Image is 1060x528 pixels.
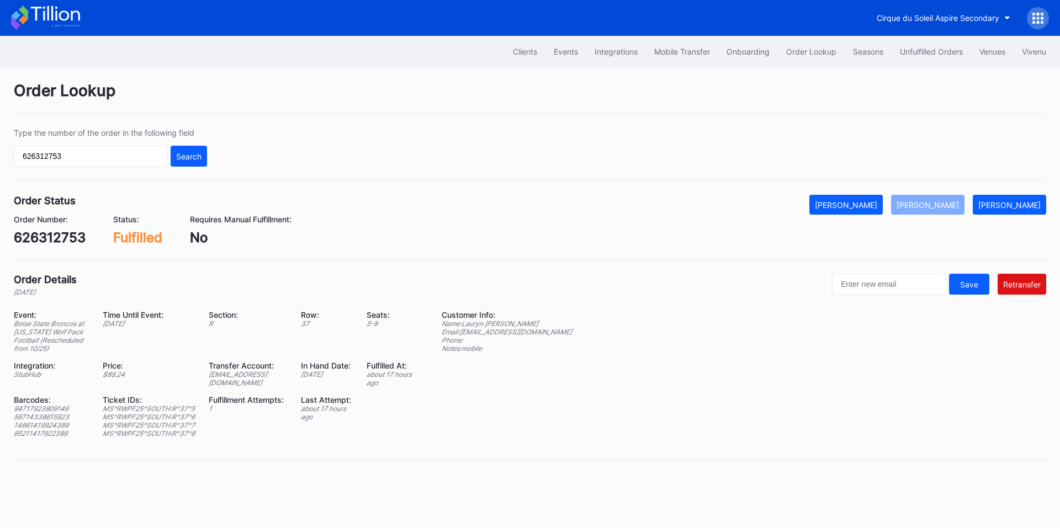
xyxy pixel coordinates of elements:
button: [PERSON_NAME] [973,195,1046,215]
div: 1 [209,404,287,413]
div: Integration: [14,361,89,370]
button: Mobile Transfer [646,41,718,62]
div: Fulfillment Attempts: [209,395,287,404]
div: MS^RWPF25^SOUTH:R^37^6 [103,413,195,421]
div: Type the number of the order in the following field [14,128,207,137]
div: R [209,319,287,328]
div: Mobile Transfer [654,47,710,56]
button: Search [171,146,207,167]
div: MS^RWPF25^SOUTH:R^37^7 [103,421,195,429]
div: Notes: mobile [442,344,572,353]
div: Barcodes: [14,395,89,404]
div: 37 [301,319,353,328]
div: 85211417922389 [14,429,89,438]
div: Last Attempt: [301,395,353,404]
button: [PERSON_NAME] [809,195,883,215]
button: Seasons [845,41,892,62]
div: In Hand Date: [301,361,353,370]
input: Enter new email [832,274,946,295]
div: [PERSON_NAME] [897,200,959,210]
div: Order Details [14,274,77,285]
div: Time Until Event: [103,310,195,319]
div: about 17 hours ago [301,404,353,421]
div: 5 - 8 [367,319,414,328]
button: Save [949,274,989,295]
button: Cirque du Soleil Aspire Secondary [868,8,1019,28]
div: Status: [113,215,162,224]
button: [PERSON_NAME] [891,195,964,215]
button: Vivenu [1014,41,1054,62]
div: Order Status [14,195,76,206]
div: Integrations [595,47,638,56]
div: Price: [103,361,195,370]
div: Clients [513,47,537,56]
div: Order Lookup [14,81,1046,114]
div: 626312753 [14,230,86,246]
div: No [190,230,291,246]
div: Order Lookup [786,47,836,56]
div: Seasons [853,47,883,56]
input: GT59662 [14,146,168,167]
button: Integrations [586,41,646,62]
div: Event: [14,310,89,319]
div: Phone: [442,336,572,344]
div: Section: [209,310,287,319]
div: Vivenu [1022,47,1046,56]
div: Email: [EMAIL_ADDRESS][DOMAIN_NAME] [442,328,572,336]
div: Retransfer [1003,280,1041,289]
div: [DATE] [301,370,353,378]
div: Transfer Account: [209,361,287,370]
div: Seats: [367,310,414,319]
div: Order Number: [14,215,86,224]
div: Unfulfilled Orders [900,47,963,56]
div: StubHub [14,370,89,378]
div: about 17 hours ago [367,370,414,387]
div: MS^RWPF25^SOUTH:R^37^5 [103,404,195,413]
div: Fulfilled [113,230,162,246]
button: Venues [971,41,1014,62]
div: Name: Lauryn [PERSON_NAME] [442,319,572,328]
button: Events [545,41,586,62]
div: $ 89.24 [103,370,195,378]
div: [DATE] [14,288,77,296]
div: 56714338615923 [14,413,89,421]
div: Cirque du Soleil Aspire Secondary [877,13,999,23]
div: Requires Manual Fulfillment: [190,215,291,224]
button: Retransfer [998,274,1046,295]
div: Events [554,47,578,56]
button: Onboarding [718,41,778,62]
button: Clients [505,41,545,62]
div: Onboarding [727,47,770,56]
button: Order Lookup [778,41,845,62]
div: [PERSON_NAME] [815,200,877,210]
div: Ticket IDs: [103,395,195,404]
div: Row: [301,310,353,319]
div: Save [960,280,978,289]
div: MS^RWPF25^SOUTH:R^37^8 [103,429,195,438]
div: Search [176,152,202,161]
div: [EMAIL_ADDRESS][DOMAIN_NAME] [209,370,287,387]
div: 94717923809146 [14,404,89,413]
div: [PERSON_NAME] [978,200,1041,210]
div: 14661419924389 [14,421,89,429]
div: Venues [979,47,1005,56]
div: Customer Info: [442,310,572,319]
div: [DATE] [103,319,195,328]
div: Boise State Broncos at [US_STATE] Wolf Pack Football (Rescheduled from 10/25) [14,319,89,353]
div: Fulfilled At: [367,361,414,370]
button: Unfulfilled Orders [892,41,971,62]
